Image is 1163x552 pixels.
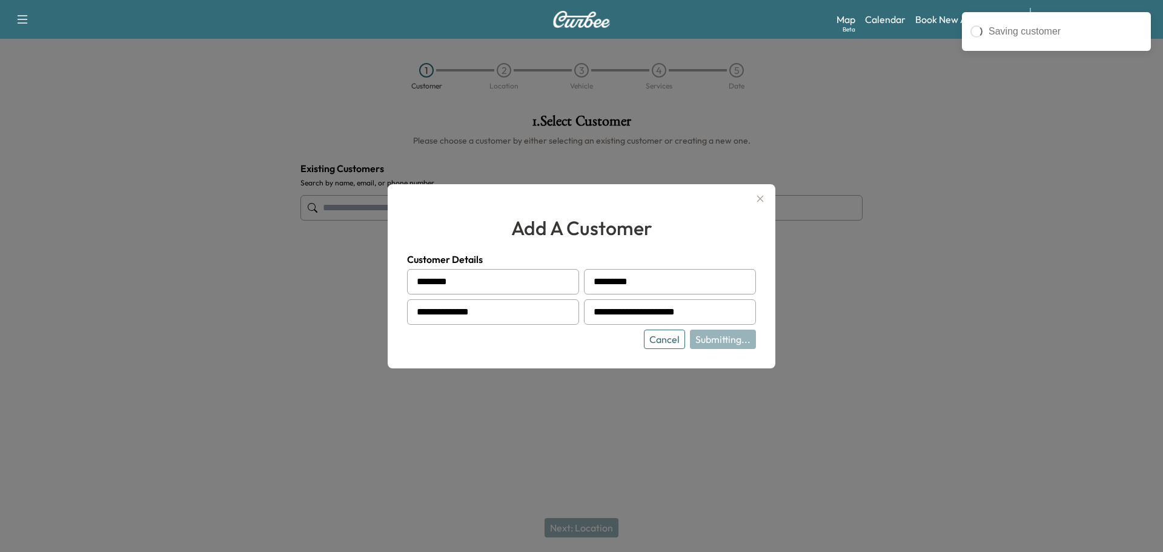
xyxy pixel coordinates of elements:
[989,24,1142,39] div: Saving customer
[837,12,855,27] a: MapBeta
[843,25,855,34] div: Beta
[865,12,906,27] a: Calendar
[552,11,611,28] img: Curbee Logo
[407,213,756,242] h2: add a customer
[915,12,1018,27] a: Book New Appointment
[407,252,756,267] h4: Customer Details
[644,330,685,349] button: Cancel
